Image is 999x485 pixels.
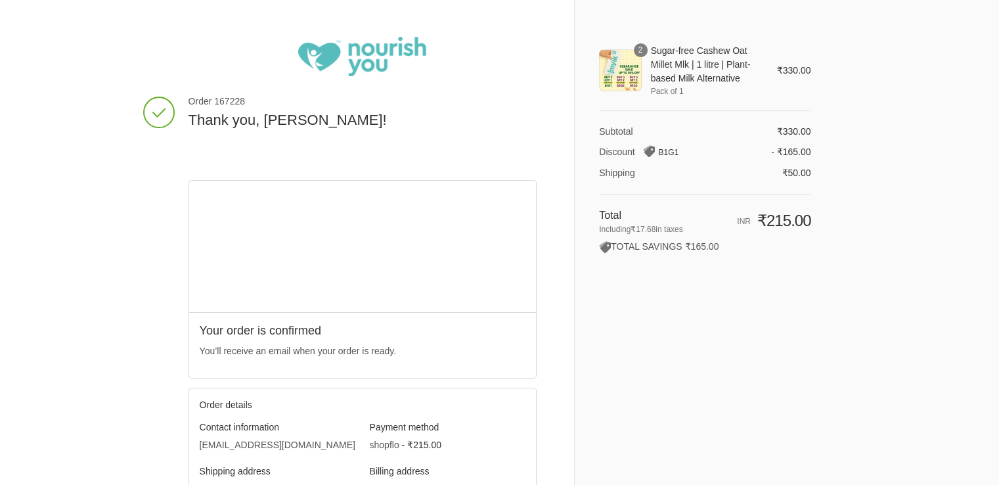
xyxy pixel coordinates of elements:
[200,440,355,450] bdo: [EMAIL_ADDRESS][DOMAIN_NAME]
[189,111,537,130] h2: Thank you, [PERSON_NAME]!
[200,399,363,411] h2: Order details
[651,44,759,85] span: Sugar-free Cashew Oat Millet Mlk | 1 litre | Plant-based Milk Alternative
[757,212,811,229] span: ₹215.00
[402,440,441,450] span: - ₹215.00
[369,421,525,433] h3: Payment method
[369,465,525,477] h3: Billing address
[200,421,356,433] h3: Contact information
[631,225,655,234] span: ₹17.68
[651,85,759,97] span: Pack of 1
[200,323,526,338] h2: Your order is confirmed
[782,168,810,178] span: ₹50.00
[771,147,810,157] span: - ₹165.00
[599,168,635,178] span: Shipping
[737,217,751,226] span: INR
[599,125,721,139] th: Subtotal
[599,147,634,157] span: Discount
[658,148,678,157] span: B1G1
[189,181,537,312] iframe: Google map displaying pin point of shipping address: Bangalore, Karnataka
[599,241,682,252] span: TOTAL SAVINGS
[777,65,811,76] span: ₹330.00
[599,210,621,221] span: Total
[369,440,399,450] span: shopflo
[189,95,537,108] span: Order 167228
[599,223,721,235] span: Including in taxes
[200,465,356,477] h3: Shipping address
[599,50,641,91] img: Sugar-free Cashew Oat Millet Mlk | 1 litre | Plant-based Milk Alternative - Pack of 1
[777,126,811,137] span: ₹330.00
[684,241,719,252] span: ₹165.00
[634,43,648,57] span: 2
[200,344,526,358] p: You’ll receive an email when your order is ready.
[189,181,537,312] div: Google map displaying pin point of shipping address: Bangalore, Karnataka
[298,37,426,76] img: Nourish You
